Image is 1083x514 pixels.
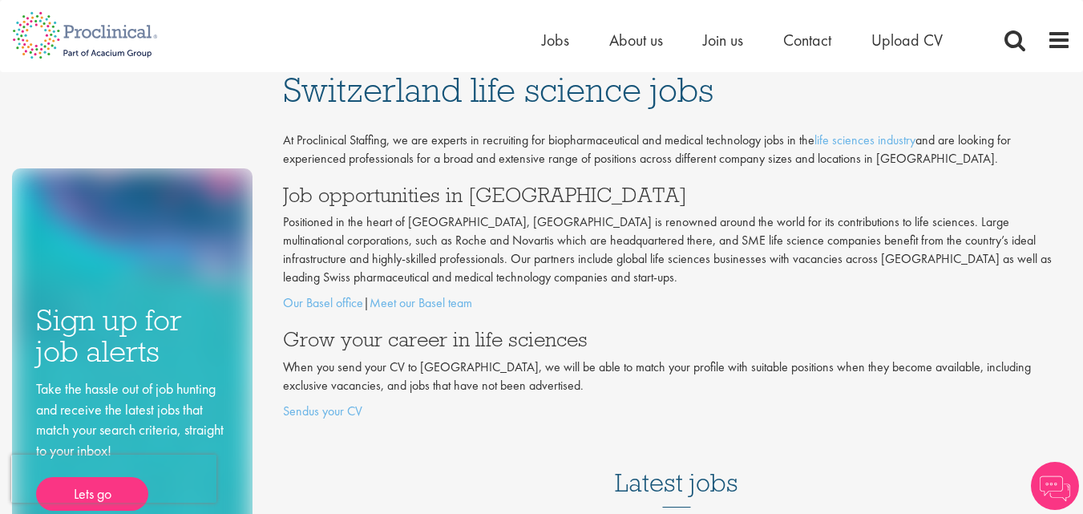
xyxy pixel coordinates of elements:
[283,294,1071,313] p: |
[703,30,743,51] a: Join us
[370,294,472,311] a: Meet our Basel team
[283,184,1071,205] h3: Job opportunities in [GEOGRAPHIC_DATA]
[1031,462,1079,510] img: Chatbot
[283,403,362,419] a: Sendus your CV
[783,30,831,51] a: Contact
[615,429,738,508] h3: Latest jobs
[36,378,228,511] div: Take the hassle out of job hunting and receive the latest jobs that match your search criteria, s...
[283,294,363,311] a: Our Basel office
[283,329,1071,350] h3: Grow your career in life sciences
[11,455,216,503] iframe: reCAPTCHA
[283,68,713,111] span: Switzerland life science jobs
[283,213,1071,286] p: Positioned in the heart of [GEOGRAPHIC_DATA], [GEOGRAPHIC_DATA] is renowned around the world for ...
[36,305,228,366] h3: Sign up for job alerts
[871,30,943,51] a: Upload CV
[283,358,1071,395] p: When you send your CV to [GEOGRAPHIC_DATA], we will be able to match your profile with suitable p...
[609,30,663,51] a: About us
[283,132,1071,168] p: At Proclinical Staffing, we are experts in recruiting for biopharmaceutical and medical technolog...
[814,132,915,148] a: life sciences industry
[542,30,569,51] a: Jobs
